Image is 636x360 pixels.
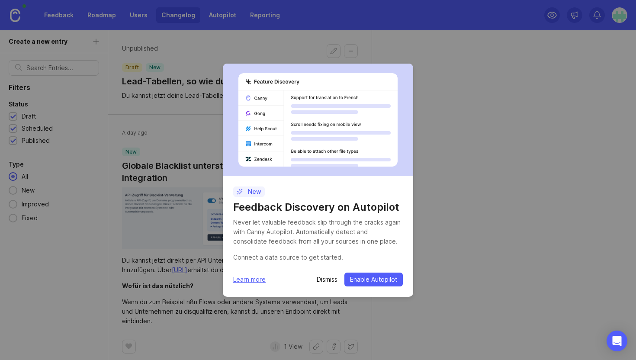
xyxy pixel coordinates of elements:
div: Never let valuable feedback slip through the cracks again with Canny Autopilot. Automatically det... [233,218,403,246]
a: Learn more [233,275,266,284]
button: Dismiss [317,275,337,284]
button: Enable Autopilot [344,273,403,286]
div: Open Intercom Messenger [607,331,627,351]
h1: Feedback Discovery on Autopilot [233,200,403,214]
p: New [237,187,261,196]
span: Enable Autopilot [350,275,397,284]
img: autopilot-456452bdd303029aca878276f8eef889.svg [238,73,398,167]
div: Connect a data source to get started. [233,253,403,262]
